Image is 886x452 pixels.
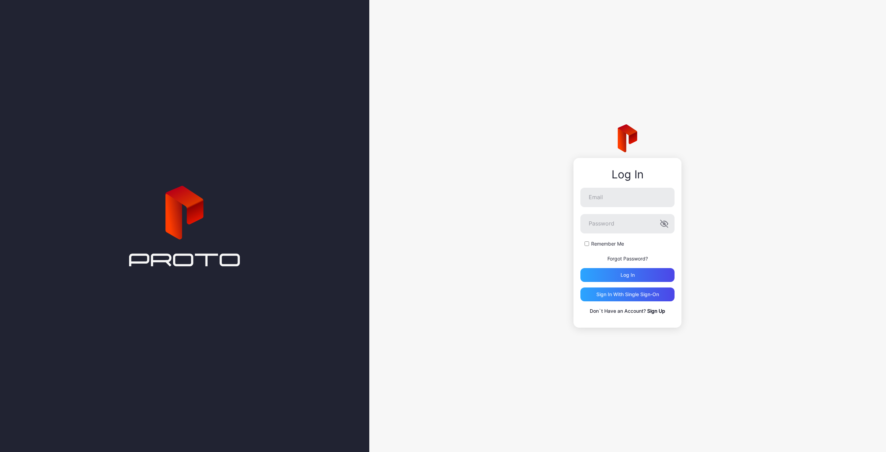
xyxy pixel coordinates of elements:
input: Password [580,214,675,233]
button: Password [660,220,668,228]
label: Remember Me [591,240,624,247]
p: Don`t Have an Account? [580,307,675,315]
a: Forgot Password? [607,256,648,262]
button: Log in [580,268,675,282]
div: Log In [580,168,675,181]
input: Email [580,188,675,207]
button: Sign in With Single Sign-On [580,287,675,301]
a: Sign Up [647,308,665,314]
div: Log in [621,272,635,278]
div: Sign in With Single Sign-On [596,292,659,297]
